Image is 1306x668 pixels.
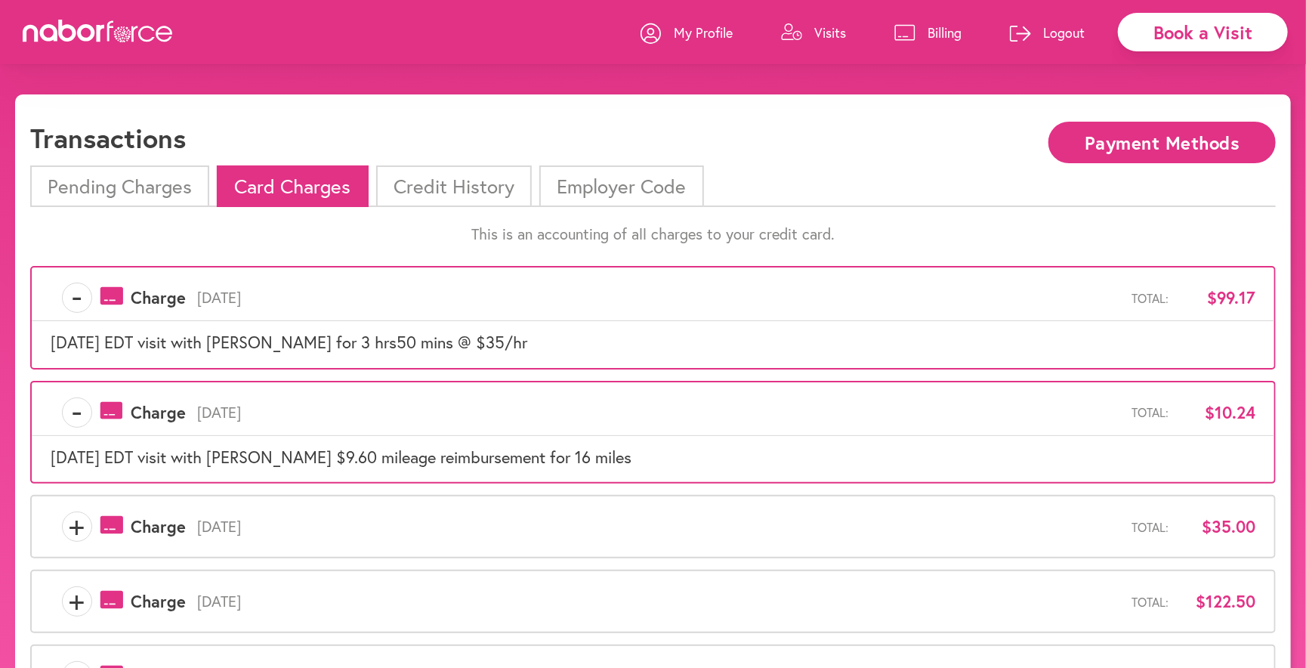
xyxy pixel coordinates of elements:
span: Total: [1132,595,1169,609]
a: Billing [894,10,962,55]
a: Visits [781,10,846,55]
a: Logout [1010,10,1085,55]
li: Pending Charges [30,165,209,207]
span: [DATE] EDT visit with [PERSON_NAME] $9.60 mileage reimbursement for 16 miles [51,446,631,468]
span: Charge [131,288,186,308]
span: [DATE] [186,518,1132,536]
span: Total: [1132,520,1169,534]
li: Employer Code [539,165,703,207]
span: [DATE] [186,592,1132,611]
button: Payment Methods [1048,122,1276,163]
span: + [63,586,91,617]
li: Credit History [376,165,532,207]
div: Book a Visit [1118,13,1288,51]
span: [DATE] [186,404,1132,422]
span: + [63,512,91,542]
span: Charge [131,403,186,422]
span: Charge [131,592,186,611]
span: [DATE] EDT visit with [PERSON_NAME] for 3 hrs50 mins @ $35/hr [51,331,527,353]
span: $10.24 [1180,403,1255,422]
span: $99.17 [1180,288,1255,308]
p: This is an accounting of all charges to your credit card. [30,225,1276,243]
p: Logout [1043,23,1085,42]
a: My Profile [641,10,733,55]
span: $122.50 [1180,592,1255,611]
a: Payment Methods [1048,134,1276,148]
li: Card Charges [217,165,368,207]
span: $35.00 [1180,517,1255,537]
h1: Transactions [30,122,186,154]
p: Billing [928,23,962,42]
span: Total: [1132,405,1169,419]
span: [DATE] [186,289,1132,307]
span: - [63,397,91,428]
span: - [63,283,91,313]
p: My Profile [674,23,733,42]
span: Total: [1132,291,1169,305]
p: Visits [814,23,846,42]
span: Charge [131,517,186,537]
